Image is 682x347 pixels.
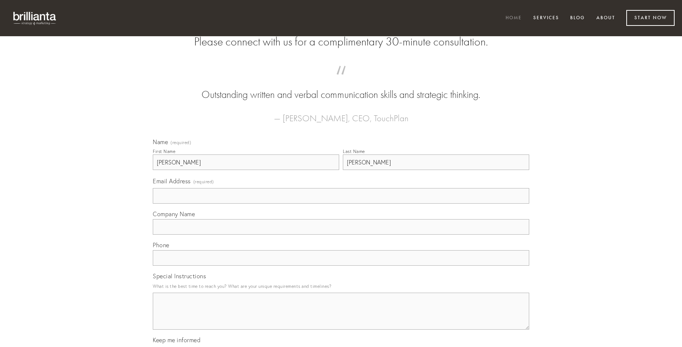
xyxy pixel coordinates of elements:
[501,12,527,24] a: Home
[165,73,517,88] span: “
[153,336,200,344] span: Keep me informed
[7,7,63,29] img: brillianta - research, strategy, marketing
[153,138,168,146] span: Name
[170,140,191,145] span: (required)
[343,149,365,154] div: Last Name
[165,73,517,102] blockquote: Outstanding written and verbal communication skills and strategic thinking.
[565,12,590,24] a: Blog
[592,12,620,24] a: About
[153,210,195,218] span: Company Name
[153,35,529,49] h2: Please connect with us for a complimentary 30-minute consultation.
[153,281,529,291] p: What is the best time to reach you? What are your unique requirements and timelines?
[153,241,169,249] span: Phone
[528,12,564,24] a: Services
[153,177,191,185] span: Email Address
[153,272,206,280] span: Special Instructions
[153,149,175,154] div: First Name
[193,177,214,187] span: (required)
[626,10,675,26] a: Start Now
[165,102,517,126] figcaption: — [PERSON_NAME], CEO, TouchPlan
